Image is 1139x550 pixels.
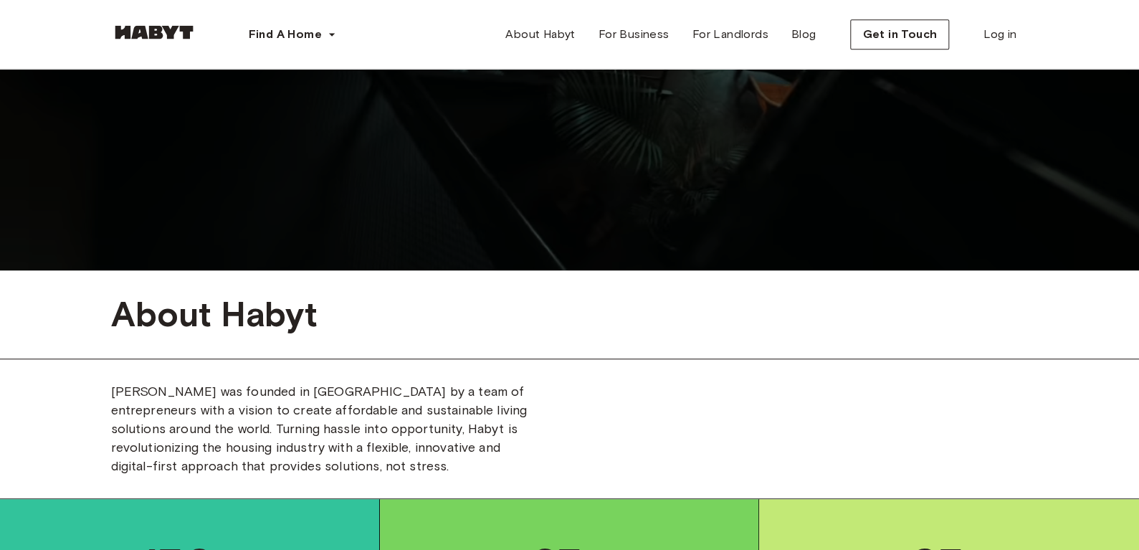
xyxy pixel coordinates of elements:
span: Blog [791,26,816,43]
img: Habyt [111,25,197,39]
span: For Landlords [692,26,768,43]
span: For Business [599,26,669,43]
span: About Habyt [505,26,575,43]
a: For Landlords [680,20,779,49]
a: About Habyt [494,20,586,49]
a: Log in [972,20,1028,49]
a: For Business [587,20,681,49]
span: [PERSON_NAME] was founded in [GEOGRAPHIC_DATA] by a team of entrepreneurs with a vision to create... [111,384,528,474]
button: Get in Touch [850,19,949,49]
span: Get in Touch [862,26,937,43]
span: About Habyt [111,293,1029,336]
button: Find A Home [237,20,348,49]
span: Log in [983,26,1016,43]
span: Find A Home [249,26,322,43]
a: Blog [780,20,828,49]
